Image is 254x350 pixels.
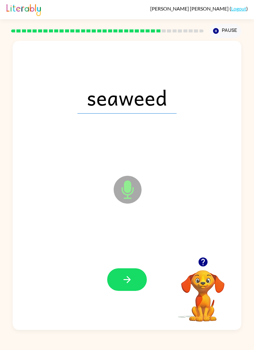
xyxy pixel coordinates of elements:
span: [PERSON_NAME] [PERSON_NAME] [150,6,230,11]
img: Literably [7,2,41,16]
span: seaweed [77,81,177,114]
button: Pause [209,24,241,38]
a: Logout [231,6,246,11]
div: ( ) [150,6,248,11]
video: Your browser must support playing .mp4 files to use Literably. Please try using another browser. [172,261,234,322]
